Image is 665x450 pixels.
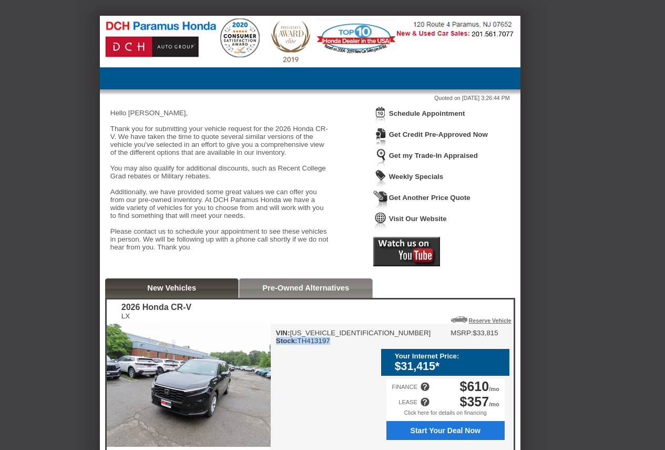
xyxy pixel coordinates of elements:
[389,131,488,138] a: Get Credit Pre-Approved Now
[373,127,388,147] img: Icon_CreditApproval.png
[373,191,388,210] img: Icon_GetQuote.png
[460,379,499,394] div: /mo
[398,399,417,405] div: LEASE
[373,212,388,231] img: Icon_VisitWebsite.png
[373,169,388,189] img: Icon_WeeklySpecials.png
[373,106,388,126] img: Icon_ScheduleAppointment.png
[373,148,388,168] img: Icon_TradeInAppraisal.png
[110,95,510,101] div: Quoted on [DATE] 3:26:44 PM
[469,317,511,324] a: Reserve Vehicle
[460,394,499,409] div: /mo
[389,194,470,202] a: Get Another Price Quote
[460,379,489,394] span: $610
[389,173,443,181] a: Weekly Specials
[107,324,271,447] img: 2026 Honda CR-V
[451,329,473,337] td: MSRP:
[262,284,349,292] a: Pre-Owned Alternatives
[392,426,499,435] span: Start Your Deal Now
[110,101,331,259] div: Hello [PERSON_NAME], Thank you for submitting your vehicle request for the 2026 Honda CR-V. We ha...
[386,409,505,421] div: Click here for details on financing
[121,303,191,312] div: 2026 Honda CR-V
[276,337,298,345] b: Stock:
[389,109,465,117] a: Schedule Appointment
[121,312,191,320] div: LX
[389,215,447,223] a: Visit Our Website
[389,152,478,159] a: Get my Trade-In Appraised
[460,394,489,409] span: $357
[473,329,498,337] td: $33,815
[395,360,504,373] div: $31,415*
[276,329,290,337] b: VIN:
[392,384,417,390] div: FINANCE
[395,352,504,360] div: Your Internet Price:
[373,237,440,266] img: Icon_Youtube2.png
[276,329,431,345] div: [US_VEHICLE_IDENTIFICATION_NUMBER] TH413197
[147,284,196,292] a: New Vehicles
[451,316,467,323] img: Icon_ReserveVehicleCar.png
